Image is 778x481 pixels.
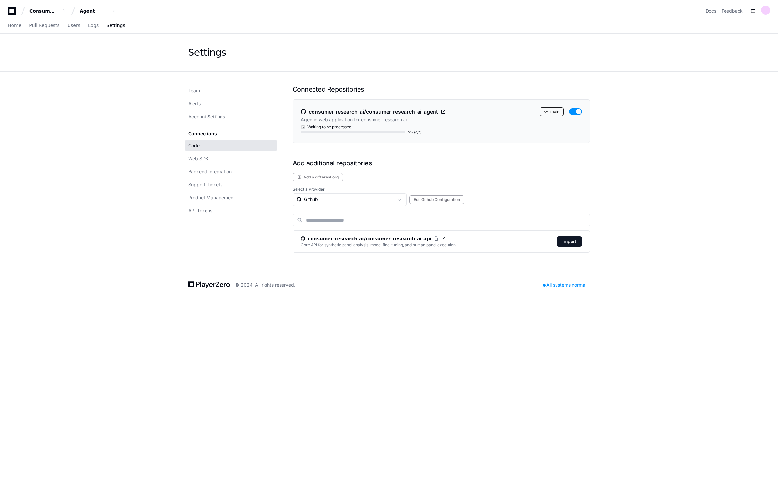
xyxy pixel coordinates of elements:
[29,8,57,14] div: Consumer Research AI
[188,142,200,149] span: Code
[29,18,59,33] a: Pull Requests
[301,124,582,130] div: Waiting to be processed
[188,181,222,188] span: Support Tickets
[188,47,226,58] div: Settings
[185,140,277,151] a: Code
[293,187,590,192] label: Select a Provider
[185,192,277,204] a: Product Management
[185,85,277,97] a: Team
[539,280,590,289] div: All systems normal
[185,166,277,178] a: Backend Integration
[188,168,232,175] span: Backend Integration
[188,155,208,162] span: Web SDK
[188,194,235,201] span: Product Management
[188,101,201,107] span: Alerts
[88,18,99,33] a: Logs
[185,205,277,217] a: API Tokens
[408,130,422,135] div: 0% (0/0)
[297,217,303,224] mat-icon: search
[540,107,564,116] button: main
[185,153,277,164] a: Web SDK
[557,236,582,247] button: Import
[301,116,407,123] p: Agentic web application for consumer research ai
[293,85,590,94] h1: Connected Repositories
[106,18,125,33] a: Settings
[185,179,277,191] a: Support Tickets
[235,282,295,288] div: © 2024. All rights reserved.
[308,235,432,242] span: consumer-research-ai/consumer-research-ai-api
[68,18,80,33] a: Users
[293,159,590,168] h1: Add additional repositories
[297,196,393,203] div: Github
[722,8,743,14] button: Feedback
[8,18,21,33] a: Home
[68,23,80,27] span: Users
[188,208,212,214] span: API Tokens
[309,108,438,116] span: consumer-research-ai/consumer-research-ai-agent
[185,98,277,110] a: Alerts
[188,87,200,94] span: Team
[80,8,108,14] div: Agent
[188,114,225,120] span: Account Settings
[88,23,99,27] span: Logs
[293,173,343,181] button: Add a different org
[301,107,446,116] a: consumer-research-ai/consumer-research-ai-agent
[27,5,69,17] button: Consumer Research AI
[8,23,21,27] span: Home
[409,195,464,204] button: Edit Github Configuration
[185,111,277,123] a: Account Settings
[77,5,119,17] button: Agent
[29,23,59,27] span: Pull Requests
[301,242,456,248] div: Core API for synthetic panel analysis, model fine-tuning, and human panel execution
[706,8,716,14] a: Docs
[301,235,456,242] a: consumer-research-ai/consumer-research-ai-api
[106,23,125,27] span: Settings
